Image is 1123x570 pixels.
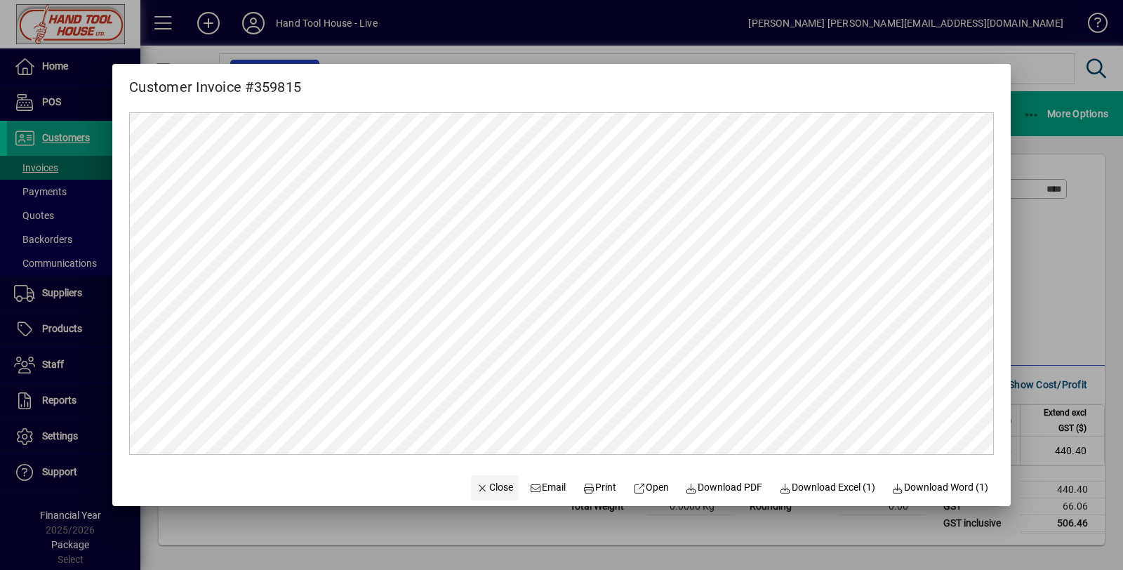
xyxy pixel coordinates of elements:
a: Download PDF [680,475,769,501]
span: Download Excel (1) [779,480,875,495]
span: Open [633,480,669,495]
span: Close [477,480,513,495]
h2: Customer Invoice #359815 [112,64,318,98]
span: Download PDF [686,480,763,495]
button: Print [577,475,622,501]
span: Email [530,480,566,495]
span: Print [583,480,616,495]
button: Email [524,475,572,501]
a: Open [627,475,675,501]
button: Close [471,475,519,501]
button: Download Word (1) [886,475,995,501]
button: Download Excel (1) [773,475,881,501]
span: Download Word (1) [892,480,989,495]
